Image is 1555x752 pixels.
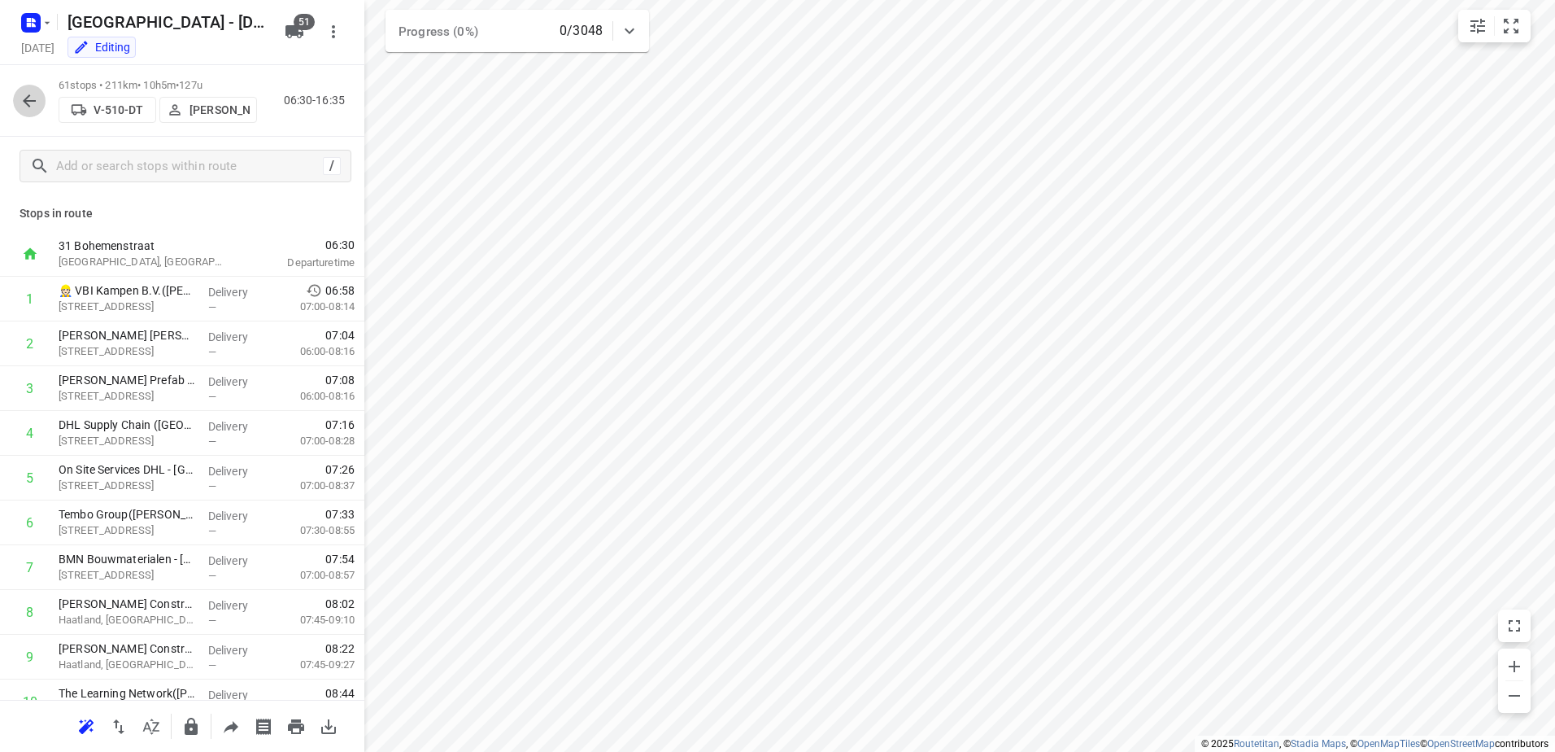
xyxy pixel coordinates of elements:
p: Delivery [208,687,268,703]
div: 7 [26,560,33,575]
p: Constructieweg 45, Kampen [59,522,195,539]
p: Delivery [208,463,268,479]
p: 06:00-08:16 [274,343,355,360]
p: Delivery [208,597,268,614]
li: © 2025 , © , © © contributors [1201,738,1548,750]
p: Delivery [208,508,268,524]
p: 06:00-08:16 [274,388,355,404]
span: 08:44 [325,685,355,702]
p: 06:30-16:35 [284,92,351,109]
button: V-510-DT [59,97,156,123]
p: 07:30-08:55 [274,522,355,539]
p: Delivery [208,329,268,345]
p: DHL Supply Chain (Netherlands) B.V. - Kampen(Olga Last) [59,417,195,433]
div: 1 [26,291,33,307]
p: Departure time [247,255,355,271]
p: Tembo Group(Arjan Koopman) [59,506,195,522]
p: Delivery [208,553,268,569]
span: — [208,570,216,582]
div: 8 [26,605,33,620]
button: Lock route [175,710,207,743]
button: [PERSON_NAME] [159,97,257,123]
div: 3 [26,381,33,396]
p: Van Nieuwpoort Prefab Beton - Kampen(Dion Kieftenebelt) [59,372,195,388]
span: 08:02 [325,596,355,612]
p: 07:00-08:57 [274,567,355,584]
span: — [208,480,216,492]
p: Stops in route [20,205,345,222]
span: 06:30 [247,237,355,253]
a: Routetitan [1234,738,1279,750]
p: [GEOGRAPHIC_DATA], [GEOGRAPHIC_DATA] [59,254,228,270]
button: 51 [278,15,311,48]
p: [STREET_ADDRESS] [59,567,195,584]
a: OpenMapTiles [1357,738,1420,750]
span: Reverse route [102,718,135,733]
span: Download route [312,718,345,733]
span: — [208,346,216,358]
div: 4 [26,426,33,441]
span: 07:04 [325,327,355,343]
div: 10 [23,694,37,710]
p: 07:00-08:28 [274,433,355,449]
button: Map settings [1461,10,1494,42]
span: — [208,659,216,671]
p: Delivery [208,418,268,435]
p: Delivery [208,374,268,390]
input: Add or search stops within route [56,154,323,179]
p: Haatlanderdijk 47, Kampen [59,343,195,360]
p: Van Nieuwpoort Beheer - Kampen(Dion Kieftenebelt) [59,327,195,343]
p: Haatland, [GEOGRAPHIC_DATA] [59,612,195,628]
div: 5 [26,470,33,486]
p: 07:00-08:37 [274,478,355,494]
span: 51 [294,14,315,30]
p: V-510-DT [94,103,143,116]
span: 08:22 [325,641,355,657]
span: Reoptimize route [70,718,102,733]
span: — [208,391,216,403]
p: 31 Bohemenstraat [59,238,228,254]
a: OpenStreetMap [1427,738,1495,750]
p: 61 stops • 211km • 10h5m [59,78,257,94]
p: 07:45-09:10 [274,612,355,628]
p: Carlisle Construction Materials B.V. - Kampen - Industrieweg(Gert De boer) [59,641,195,657]
h5: Project date [15,38,61,57]
span: Sort by time window [135,718,168,733]
p: 👷🏻 VBI Kampen B.V.(Rick van Dijk) [59,282,195,299]
p: Carlisle Construction Materials B.V. - Kampen - Industrieweg(Gert De boer) [59,596,195,612]
a: Stadia Maps [1291,738,1346,750]
p: 07:45-09:27 [274,657,355,673]
span: — [208,435,216,448]
p: Haatland, [GEOGRAPHIC_DATA] [59,657,195,673]
span: 06:58 [325,282,355,299]
button: More [317,15,350,48]
span: 07:16 [325,417,355,433]
button: Fit zoom [1495,10,1527,42]
p: 0/3048 [560,21,603,41]
span: — [208,614,216,627]
span: 127u [179,79,203,91]
div: You are currently in edit mode. [73,39,130,55]
span: — [208,525,216,537]
p: Haatlanderdijk 47a, Kampen [59,299,195,315]
span: — [208,301,216,313]
div: Progress (0%)0/3048 [385,10,649,52]
span: 07:54 [325,551,355,567]
span: • [176,79,179,91]
p: The Learning Network(Marie-José Leeuwenkamp ) [59,685,195,702]
p: [STREET_ADDRESS] [59,478,195,494]
p: BMN Bouwmaterialen - Kampen(Alwin Schlepers) [59,551,195,567]
p: Delivery [208,642,268,658]
span: 07:33 [325,506,355,522]
p: On Site Services DHL - Kampen(Daniel Andina) [59,461,195,478]
p: [STREET_ADDRESS] [59,433,195,449]
span: Share route [215,718,247,733]
p: 07:00-08:14 [274,299,355,315]
span: Print route [280,718,312,733]
div: 2 [26,336,33,352]
span: Print shipping labels [247,718,280,733]
div: / [323,157,341,175]
span: Progress (0%) [399,24,478,39]
p: [PERSON_NAME] [189,103,250,116]
p: Haatlanderdijk 47, Kampen [59,388,195,404]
